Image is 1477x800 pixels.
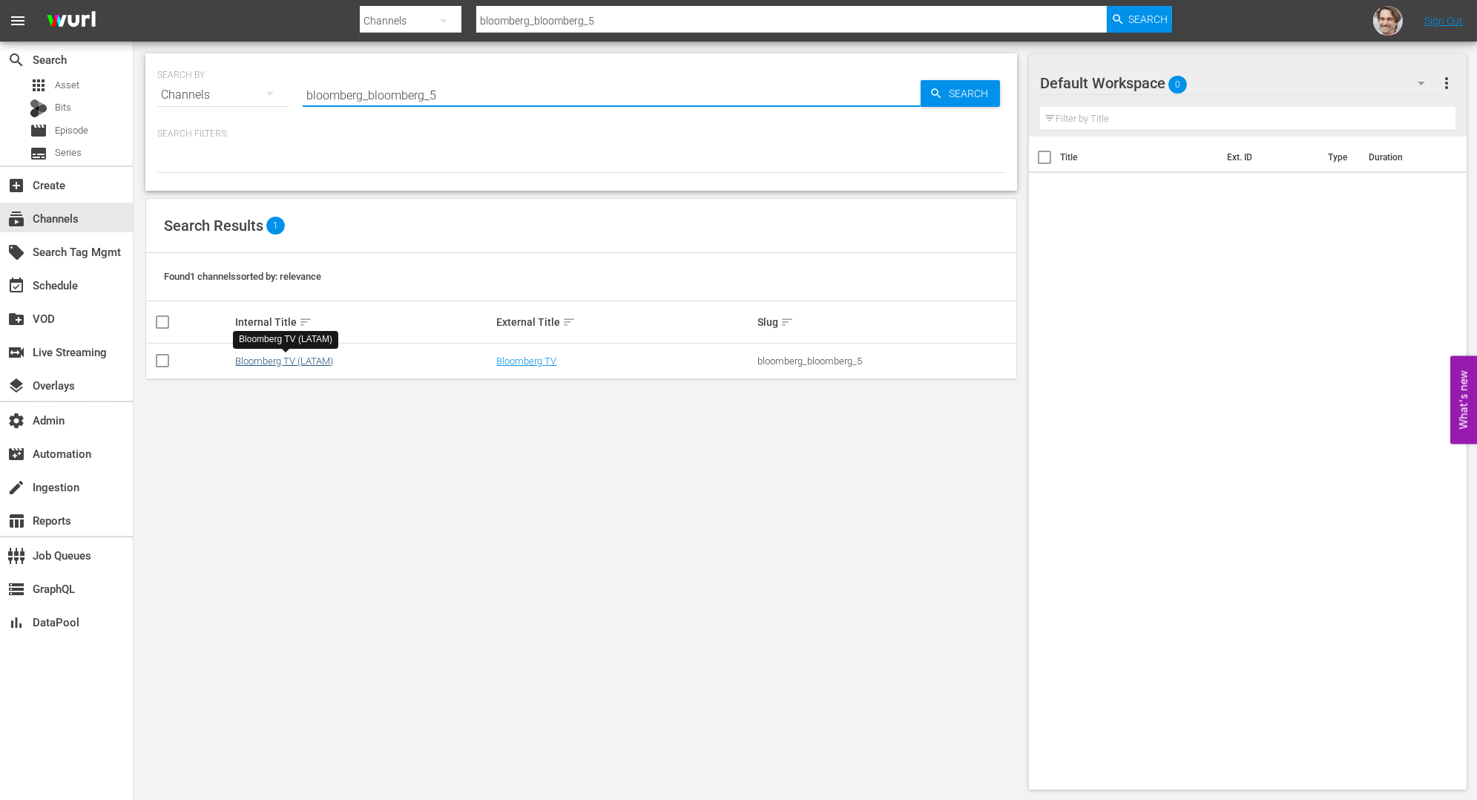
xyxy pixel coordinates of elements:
[30,122,47,140] span: Episode
[36,4,107,39] img: ans4CAIJ8jUAAAAAAAAAAAAAAAAAAAAAAAAgQb4GAAAAAAAAAAAAAAAAAAAAAAAAJMjXAAAAAAAAAAAAAAAAAAAAAAAAgAT5G...
[30,99,47,117] div: Bits
[164,217,263,235] span: Search Results
[299,315,312,329] span: sort
[1107,6,1172,33] button: Search
[55,123,88,138] span: Episode
[1319,137,1360,178] th: Type
[1360,137,1449,178] th: Duration
[1218,137,1319,178] th: Ext. ID
[7,243,25,261] span: Search Tag Mgmt
[1424,15,1463,27] a: Sign Out
[1450,356,1477,445] button: Open Feedback Widget
[239,333,332,346] div: Bloomberg TV (LATAM)
[1438,74,1455,92] span: more_vert
[1168,69,1187,100] span: 0
[235,355,333,367] a: Bloomberg TV (LATAM)
[496,313,753,331] div: External Title
[164,271,321,282] span: Found 1 channels sorted by: relevance
[7,277,25,295] span: Schedule
[1373,6,1403,36] img: photo.jpg
[7,412,25,430] span: Admin
[157,74,288,116] div: Channels
[921,80,1000,107] button: Search
[7,445,25,463] span: Automation
[496,355,556,367] a: Bloomberg TV
[30,145,47,163] span: Series
[757,313,1014,331] div: Slug
[7,344,25,361] span: Live Streaming
[7,51,25,69] span: Search
[55,78,79,93] span: Asset
[1129,6,1168,33] span: Search
[1060,137,1218,178] th: Title
[235,313,492,331] div: Internal Title
[7,614,25,632] span: DataPool
[757,355,1014,367] div: bloomberg_bloomberg_5
[1438,65,1455,101] button: more_vert
[157,128,1005,140] p: Search Filters:
[7,310,25,328] span: VOD
[30,76,47,94] span: Asset
[7,479,25,496] span: Ingestion
[55,100,71,115] span: Bits
[780,315,794,329] span: sort
[9,12,27,30] span: menu
[7,580,25,598] span: GraphQL
[7,377,25,395] span: Overlays
[562,315,576,329] span: sort
[943,80,1000,107] span: Search
[7,177,25,194] span: Create
[1040,62,1439,104] div: Default Workspace
[7,547,25,565] span: Job Queues
[7,512,25,530] span: Reports
[266,217,285,235] span: 1
[7,210,25,228] span: Channels
[55,145,82,160] span: Series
